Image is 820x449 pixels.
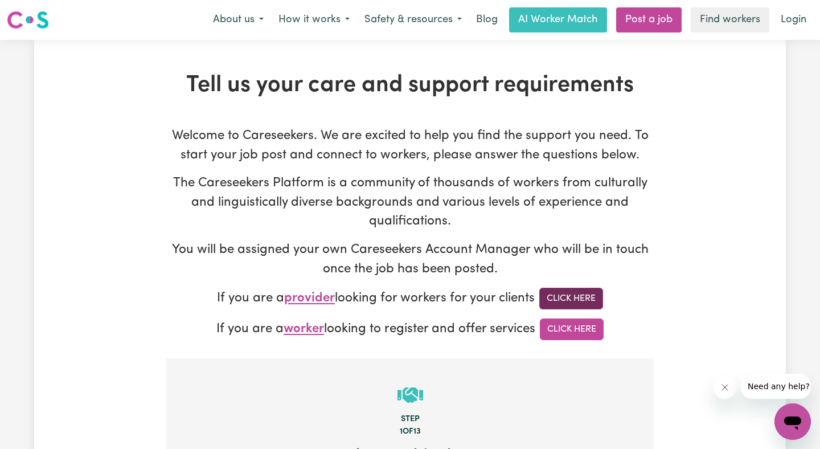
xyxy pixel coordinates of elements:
[271,8,357,32] button: How it works
[741,374,811,399] iframe: Message from company
[509,7,607,32] a: AI Worker Match
[206,8,271,32] button: About us
[184,426,635,438] div: 1 of 13
[7,10,49,30] img: Careseekers logo
[166,240,654,279] p: You will be assigned your own Careseekers Account Manager who will be in touch once the job has b...
[539,288,603,309] a: Click Here
[166,126,654,165] p: Welcome to Careseekers. We are excited to help you find the support you need. To start your job p...
[540,319,604,340] a: Click Here
[284,323,324,336] span: worker
[469,7,505,32] a: Blog
[774,403,811,440] iframe: Button to launch messaging window
[184,413,635,426] div: Step
[616,7,682,32] a: Post a job
[166,319,654,340] p: If you are a looking to register and offer services
[166,72,654,99] h1: Tell us your care and support requirements
[166,174,654,231] p: The Careseekers Platform is a community of thousands of workers from culturally and linguisticall...
[357,8,469,32] button: Safety & resources
[714,376,736,399] iframe: Close message
[284,292,335,305] span: provider
[691,7,769,32] a: Find workers
[7,7,49,33] a: Careseekers logo
[774,7,813,32] a: Login
[166,288,654,309] p: If you are a looking for workers for your clients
